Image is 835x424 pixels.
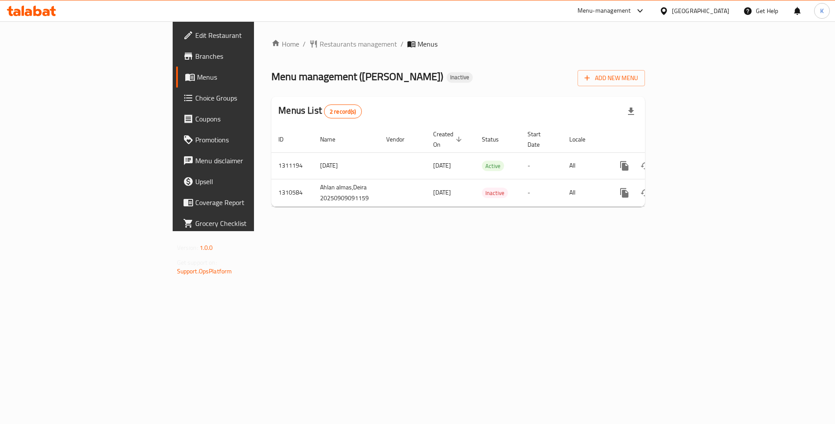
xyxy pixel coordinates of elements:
div: Export file [621,101,641,122]
span: Vendor [386,134,416,145]
span: Menus [417,39,438,49]
span: Version: [177,242,198,253]
span: Grocery Checklist [195,218,305,229]
td: All [562,152,607,179]
a: Coupons [176,108,312,129]
div: Inactive [482,188,508,198]
a: Menus [176,67,312,87]
td: All [562,179,607,206]
a: Branches [176,46,312,67]
button: Add New Menu [578,70,645,86]
span: Menu disclaimer [195,155,305,166]
div: Total records count [324,104,362,118]
span: Get support on: [177,257,217,268]
span: Restaurants management [320,39,397,49]
span: Promotions [195,135,305,145]
span: Coverage Report [195,197,305,208]
div: Inactive [447,72,473,83]
a: Edit Restaurant [176,25,312,46]
table: enhanced table [271,126,705,207]
h2: Menus List [278,104,361,118]
div: Menu-management [578,6,631,16]
span: Coupons [195,114,305,124]
div: [GEOGRAPHIC_DATA] [672,6,729,16]
button: more [614,182,635,203]
span: Start Date [528,129,552,150]
button: Change Status [635,182,656,203]
span: Created On [433,129,464,150]
span: Locale [569,134,597,145]
span: Menu management ( [PERSON_NAME] ) [271,67,443,86]
span: ID [278,134,295,145]
a: Choice Groups [176,87,312,108]
td: - [521,152,562,179]
span: K [820,6,824,16]
span: Choice Groups [195,93,305,103]
span: Status [482,134,510,145]
a: Support.OpsPlatform [177,266,232,277]
a: Coverage Report [176,192,312,213]
a: Promotions [176,129,312,150]
span: Branches [195,51,305,61]
span: Upsell [195,176,305,187]
span: 1.0.0 [200,242,213,253]
span: Edit Restaurant [195,30,305,40]
button: Change Status [635,155,656,176]
td: [DATE] [313,152,379,179]
span: 2 record(s) [324,108,361,116]
th: Actions [607,126,705,153]
td: - [521,179,562,206]
li: / [401,39,404,49]
button: more [614,155,635,176]
span: Inactive [482,188,508,198]
span: [DATE] [433,160,451,171]
a: Menu disclaimer [176,150,312,171]
span: Name [320,134,347,145]
span: Menus [197,72,305,82]
a: Upsell [176,171,312,192]
a: Restaurants management [309,39,397,49]
td: Ahlan almas,Deira 20250909091159 [313,179,379,206]
nav: breadcrumb [271,39,645,49]
a: Grocery Checklist [176,213,312,234]
span: [DATE] [433,187,451,198]
span: Add New Menu [584,73,638,84]
span: Inactive [447,74,473,81]
span: Active [482,161,504,171]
